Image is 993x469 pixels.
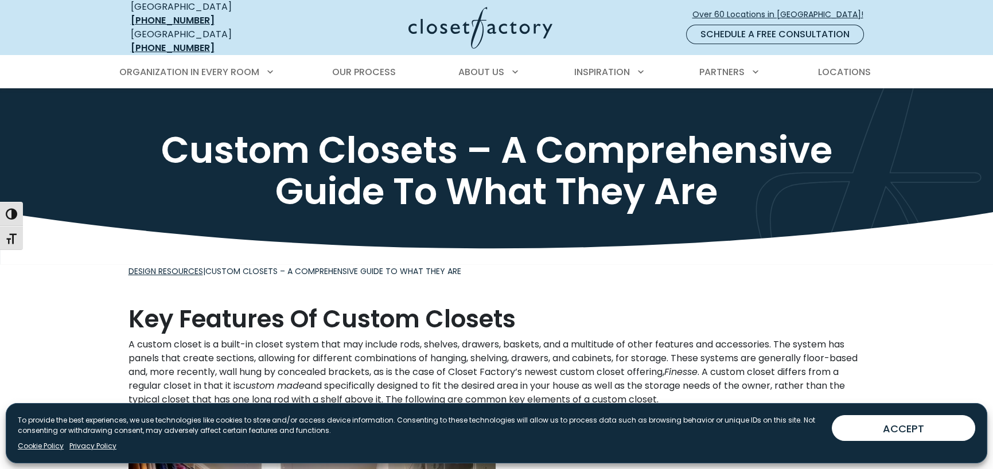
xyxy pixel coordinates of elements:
span: Locations [817,65,870,79]
img: Closet Factory Logo [408,7,552,49]
button: ACCEPT [832,415,975,441]
span: Over 60 Locations in [GEOGRAPHIC_DATA]! [692,9,873,21]
a: Over 60 Locations in [GEOGRAPHIC_DATA]! [692,5,873,25]
a: Schedule a Free Consultation [686,25,864,44]
span: About Us [458,65,504,79]
a: [PHONE_NUMBER] [131,14,215,27]
a: Cookie Policy [18,441,64,451]
p: A custom closet is a built-in closet system that may include rods, shelves, drawers, baskets, and... [128,338,865,407]
i: Finesse [664,365,698,378]
span: Custom Closets – A Comprehensive Guide To What They Are [205,265,461,277]
a: Privacy Policy [69,441,116,451]
a: [PHONE_NUMBER] [131,41,215,54]
span: Our Process [332,65,396,79]
p: To provide the best experiences, we use technologies like cookies to store and/or access device i... [18,415,823,436]
span: Inspiration [574,65,630,79]
nav: Primary Menu [111,56,882,88]
span: | [128,265,461,277]
h2: Key Features Of Custom Closets [128,306,865,333]
i: custom made [240,379,305,392]
div: [GEOGRAPHIC_DATA] [131,28,297,55]
span: Organization in Every Room [119,65,259,79]
h1: Custom Closets – A Comprehensive Guide To What They Are [128,130,865,212]
a: Design Resources [128,265,203,277]
span: Partners [699,65,745,79]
